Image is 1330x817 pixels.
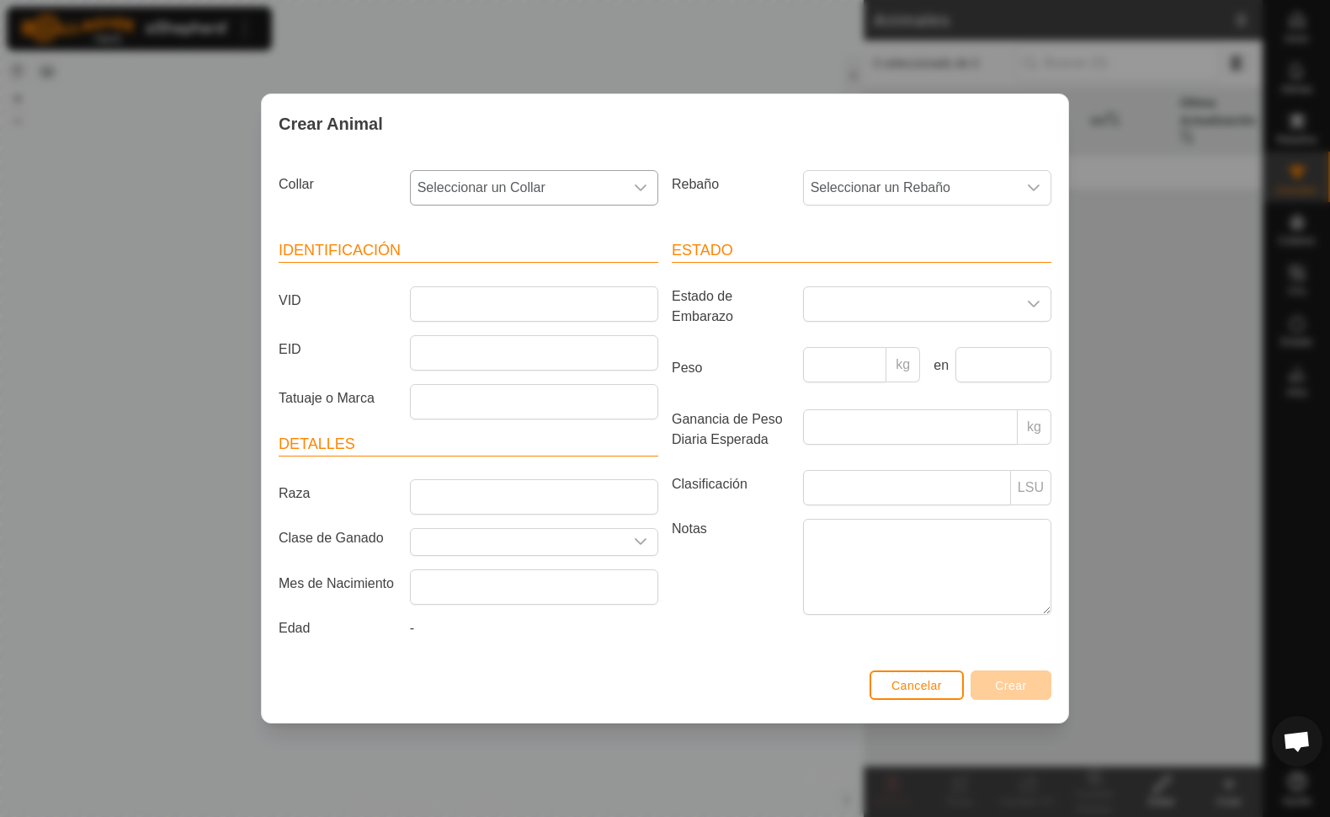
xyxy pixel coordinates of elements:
[272,335,403,364] label: EID
[410,621,414,635] span: -
[927,355,949,376] label: en
[870,670,964,700] button: Cancelar
[1018,409,1051,445] p-inputgroup-addon: kg
[1272,716,1322,766] div: Chat abierto
[279,239,658,263] header: Identificación
[279,433,658,457] header: Detalles
[272,569,403,598] label: Mes de Nacimiento
[272,170,403,199] label: Collar
[411,529,624,555] input: Seleccione o ingrese una Clase de Ganado
[272,479,403,508] label: Raza
[272,528,403,549] label: Clase de Ganado
[272,286,403,315] label: VID
[1011,470,1051,505] p-inputgroup-addon: LSU
[272,384,403,413] label: Tatuaje o Marca
[1017,287,1051,321] div: dropdown trigger
[971,670,1051,700] button: Crear
[804,171,1017,205] span: Seleccionar un Rebaño
[665,409,796,450] label: Ganancia de Peso Diaria Esperada
[665,170,796,199] label: Rebaño
[886,347,920,382] p-inputgroup-addon: kg
[995,679,1027,692] span: Crear
[1017,171,1051,205] div: dropdown trigger
[624,171,657,205] div: dropdown trigger
[891,679,942,692] span: Cancelar
[665,470,796,499] label: Clasificación
[624,529,657,555] div: dropdown trigger
[272,618,403,638] label: Edad
[665,519,796,614] label: Notas
[672,239,1051,263] header: Estado
[665,347,796,389] label: Peso
[411,171,624,205] span: Seleccionar un Collar
[279,111,383,136] span: Crear Animal
[665,286,796,327] label: Estado de Embarazo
